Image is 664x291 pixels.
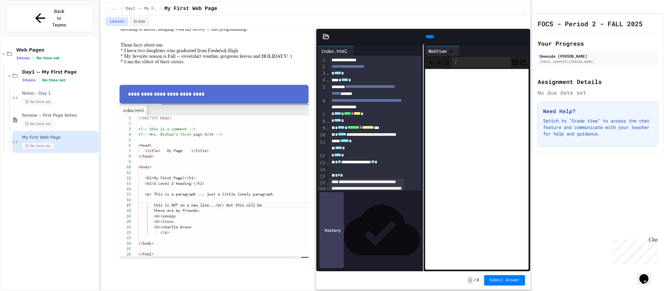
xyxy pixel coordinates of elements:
div: WebView [425,46,460,56]
span: Web Pages [16,47,97,53]
button: Back to Teams [6,5,93,32]
button: Grade [129,17,149,26]
div: History [320,192,344,268]
span: No time set [22,121,54,127]
h2: Assignment Details [538,77,658,86]
span: / [121,6,123,11]
iframe: chat widget [637,265,658,285]
div: 4 [318,77,326,84]
button: Lesson [106,17,128,26]
span: My First Web Page [164,5,217,13]
span: Fold line [326,125,329,131]
span: No time set [42,78,65,82]
button: Open in new tab [519,58,526,66]
span: ... [111,6,118,11]
span: Submit Answer [489,278,520,283]
div: 11 [318,139,326,153]
span: Fold line [326,180,329,185]
span: • [32,55,34,61]
button: Submit Answer [484,275,525,285]
div: 13 [318,160,326,167]
div: 15 [318,173,326,180]
span: My First Web Page [22,135,97,140]
div: 10 [318,132,326,139]
div: WebView [425,48,450,54]
div: 2 [318,64,326,70]
div: Dewoude [PERSON_NAME] [540,53,656,59]
span: 3 items [16,56,30,60]
span: Forward [436,58,442,66]
button: Console [512,58,518,66]
div: No due date set [538,89,658,97]
div: 17 [318,187,326,212]
span: No time set [22,143,54,149]
div: index.html [318,48,350,54]
div: 12 [318,153,326,159]
span: Day1 -- My First Page [22,69,97,75]
span: / [159,6,162,11]
div: 3 [318,70,326,77]
button: Refresh [443,58,450,66]
span: Day1 -- My First Page [126,6,157,11]
div: Chat with us now!Close [3,3,45,41]
span: • [38,77,40,83]
span: - [468,277,472,284]
div: 6 [318,98,326,112]
span: 3 items [22,78,36,82]
span: Back [428,58,434,66]
span: Fold line [326,77,329,83]
div: 14 [318,167,326,173]
h3: Need Help? [543,107,653,115]
div: [EMAIL_ADDRESS][DOMAIN_NAME] [540,59,656,64]
span: 0 [477,278,479,283]
div: 8 [318,118,326,125]
p: Switch to "Grade View" to access the chat feature and communicate with your teacher for help and ... [543,118,653,137]
span: Notes - Day 1 [22,91,97,96]
div: / [451,57,510,67]
span: No time set [22,99,54,105]
span: Fold line [326,119,329,124]
div: 5 [318,84,326,98]
div: 7 [318,112,326,118]
div: index.html [318,46,354,56]
iframe: Web Preview [425,69,529,270]
div: 9 [318,125,326,132]
span: Back to Teams [52,8,67,29]
div: 1 [318,57,326,64]
span: / [474,278,476,283]
iframe: chat widget [610,237,658,264]
h1: FOCS - Period 2 - FALL 2025 [538,19,643,28]
h2: Your Progress [538,39,658,48]
span: Fold line [326,160,329,165]
span: Review -- First Page Notes [22,113,97,118]
span: No time set [36,56,60,60]
span: Fold line [326,71,329,76]
div: 16 [318,180,326,187]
